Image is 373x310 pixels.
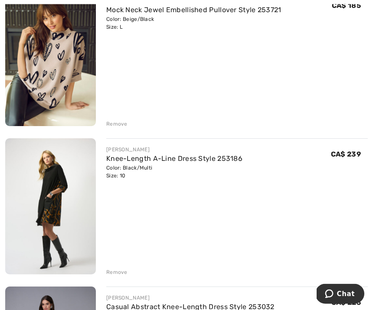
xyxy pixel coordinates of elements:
[106,120,128,128] div: Remove
[106,6,281,14] a: Mock Neck Jewel Embellished Pullover Style 253721
[331,150,361,159] span: CA$ 239
[5,139,96,275] img: Knee-Length A-Line Dress Style 253186
[106,155,242,163] a: Knee-Length A-Line Dress Style 253186
[317,284,364,306] iframe: Opens a widget where you can chat to one of our agents
[106,164,242,180] div: Color: Black/Multi Size: 10
[106,16,281,31] div: Color: Beige/Black Size: L
[106,294,275,302] div: [PERSON_NAME]
[332,2,361,10] span: CA$ 185
[331,299,361,307] span: CA$ 225
[106,269,128,277] div: Remove
[106,146,242,154] div: [PERSON_NAME]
